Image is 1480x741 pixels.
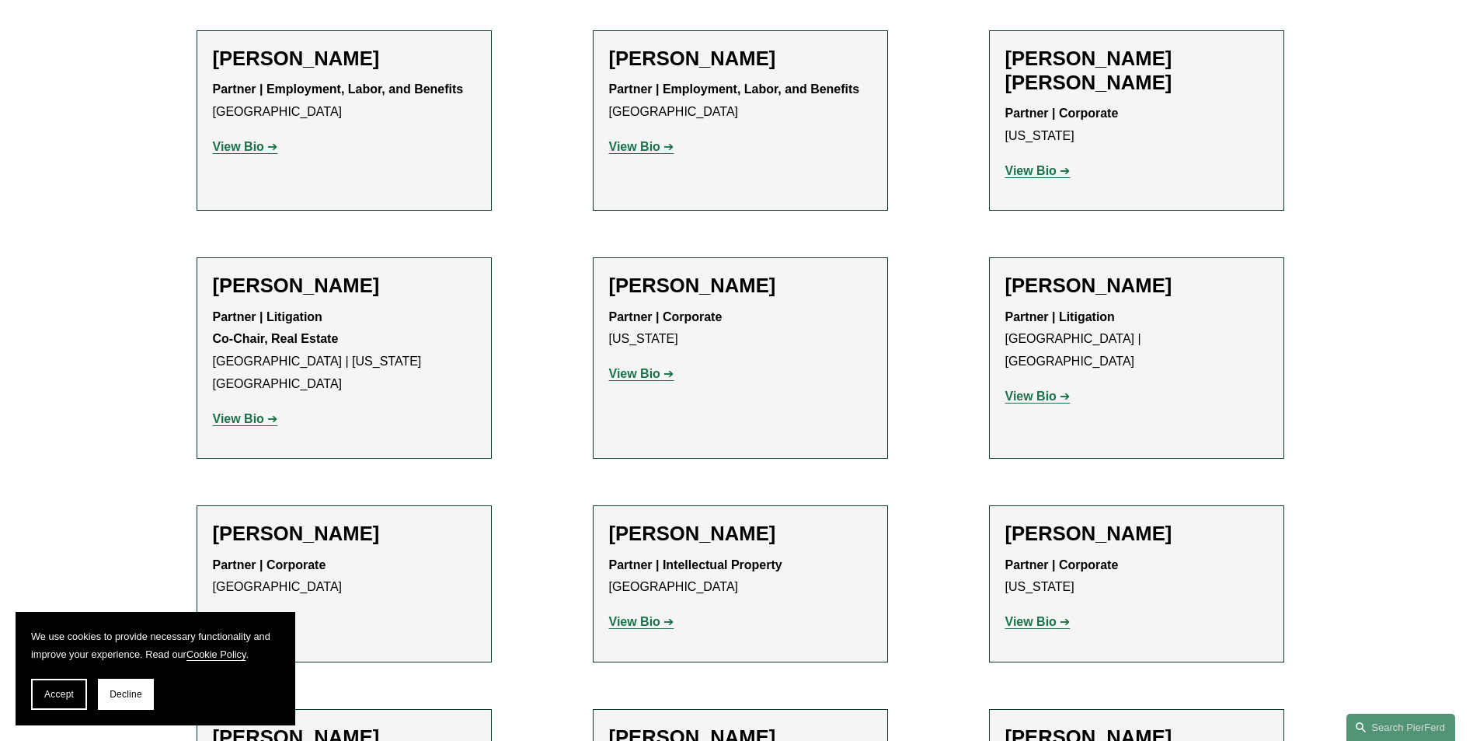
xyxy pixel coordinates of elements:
[98,679,154,710] button: Decline
[609,79,872,124] p: [GEOGRAPHIC_DATA]
[1005,310,1115,323] strong: Partner | Litigation
[1005,164,1071,177] a: View Bio
[1005,306,1268,373] p: [GEOGRAPHIC_DATA] | [GEOGRAPHIC_DATA]
[609,82,860,96] strong: Partner | Employment, Labor, and Benefits
[213,412,278,425] a: View Bio
[609,140,660,153] strong: View Bio
[609,554,872,599] p: [GEOGRAPHIC_DATA]
[186,648,246,660] a: Cookie Policy
[1005,615,1071,628] a: View Bio
[213,310,339,346] strong: Partner | Litigation Co-Chair, Real Estate
[1005,103,1268,148] p: [US_STATE]
[1005,558,1119,571] strong: Partner | Corporate
[213,274,475,298] h2: [PERSON_NAME]
[609,615,674,628] a: View Bio
[609,306,872,351] p: [US_STATE]
[1005,164,1057,177] strong: View Bio
[1005,390,1057,403] strong: View Bio
[609,558,782,571] strong: Partner | Intellectual Property
[1005,522,1268,546] h2: [PERSON_NAME]
[1005,274,1268,298] h2: [PERSON_NAME]
[609,367,660,380] strong: View Bio
[609,367,674,380] a: View Bio
[213,140,264,153] strong: View Bio
[609,522,872,546] h2: [PERSON_NAME]
[110,689,142,700] span: Decline
[609,140,674,153] a: View Bio
[213,140,278,153] a: View Bio
[1005,615,1057,628] strong: View Bio
[31,679,87,710] button: Accept
[1005,554,1268,599] p: [US_STATE]
[609,615,660,628] strong: View Bio
[213,558,326,571] strong: Partner | Corporate
[1005,107,1119,120] strong: Partner | Corporate
[31,627,280,663] p: We use cookies to provide necessary functionality and improve your experience. Read our .
[1005,390,1071,403] a: View Bio
[213,554,475,599] p: [GEOGRAPHIC_DATA]
[213,412,264,425] strong: View Bio
[44,689,74,700] span: Accept
[1005,47,1268,95] h2: [PERSON_NAME] [PERSON_NAME]
[213,82,464,96] strong: Partner | Employment, Labor, and Benefits
[213,79,475,124] p: [GEOGRAPHIC_DATA]
[609,310,723,323] strong: Partner | Corporate
[213,47,475,71] h2: [PERSON_NAME]
[213,306,475,396] p: [GEOGRAPHIC_DATA] | [US_STATE][GEOGRAPHIC_DATA]
[213,522,475,546] h2: [PERSON_NAME]
[609,274,872,298] h2: [PERSON_NAME]
[1346,714,1455,741] a: Search this site
[609,47,872,71] h2: [PERSON_NAME]
[16,612,295,725] section: Cookie banner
